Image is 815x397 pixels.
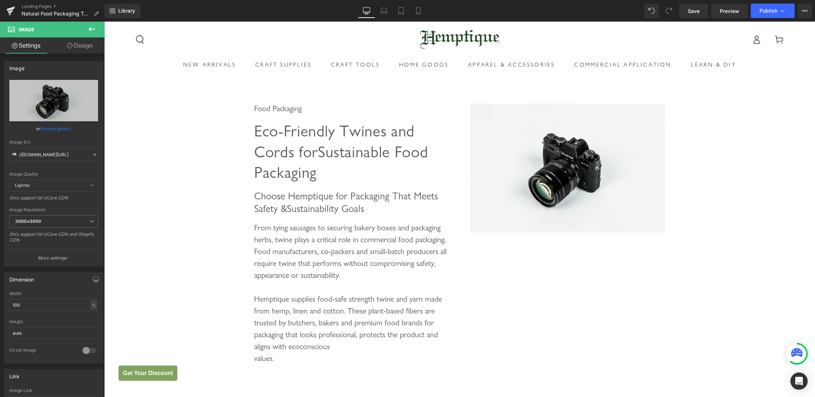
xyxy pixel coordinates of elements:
[9,272,34,283] div: Dimension
[751,4,795,18] button: Publish
[145,33,214,53] a: CRAFT SUPPLIES
[227,39,275,48] span: CRAFT TOOLS
[288,33,351,53] a: HOME GOODS
[314,7,397,29] img: Hemptique
[9,388,98,393] div: Image Link
[295,39,344,48] span: HOME GOODS
[150,82,198,91] span: Food Packaging
[9,327,98,339] input: auto
[9,125,98,132] div: or
[364,39,451,48] span: APPAREL & ACCESSORIES
[150,100,324,160] span: Eco-Friendly Twines and Cords for Sustainable Food Packaging
[720,7,739,15] span: Preview
[220,33,282,53] a: CRAFT TOOLS
[9,291,98,296] div: Width
[9,319,98,324] div: Height
[9,347,75,355] div: Circle Image
[90,300,97,310] div: %
[357,33,457,53] a: APPAREL & ACCESSORIES
[9,195,98,206] div: Only support for UCare CDN
[662,4,676,18] button: Redo
[9,369,19,379] div: Link
[688,7,700,15] span: Save
[645,4,659,18] button: Undo
[150,168,334,193] span: Choose Hemptique for Packaging That Meets Safety & Sustainability Goals
[25,9,47,28] summary: Search our site
[470,39,567,48] span: COMMERCIAL APPLICATION
[9,231,98,248] div: Only support for UCare CDN and Shopify CDN
[150,200,345,260] div: From tying sausages to securing bakery boxes and packaging herbs, twine plays a critical role in ...
[587,39,632,48] span: LEARN & DIY
[580,33,638,53] a: LEARN & DIY
[22,4,105,9] a: Landing Pages
[54,37,106,54] a: Design
[19,27,34,32] span: Image
[15,182,30,188] b: Lighter
[711,4,748,18] a: Preview
[41,122,71,135] a: Browse gallery
[4,249,103,266] button: More settings
[9,299,98,311] input: auto
[9,172,98,177] div: Image Quality
[393,4,410,18] a: Tablet
[9,61,25,71] div: Image
[118,8,135,14] span: Library
[38,255,67,261] p: More settings
[358,4,375,18] a: Desktop
[151,39,207,48] span: CRAFT SUPPLIES
[150,200,345,343] div: Hemptique supplies food-safe strength twine and yarn made from hemp, linen and cotton. These plan...
[9,140,98,145] div: Image Src
[798,4,812,18] button: More
[105,4,140,18] a: New Library
[15,218,41,224] b: 3000x3000
[759,8,778,14] span: Publish
[464,33,574,53] a: COMMERCIAL APPLICATION
[79,39,132,48] span: New Arrivals
[410,4,427,18] a: Mobile
[375,4,393,18] a: Laptop
[790,373,808,390] div: Open Intercom Messenger
[22,11,91,17] span: Natural Food Packaging Twine & Yarn | Hemptique
[72,33,138,53] a: New Arrivals
[9,207,98,212] div: Image Resolution
[9,148,98,161] input: Link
